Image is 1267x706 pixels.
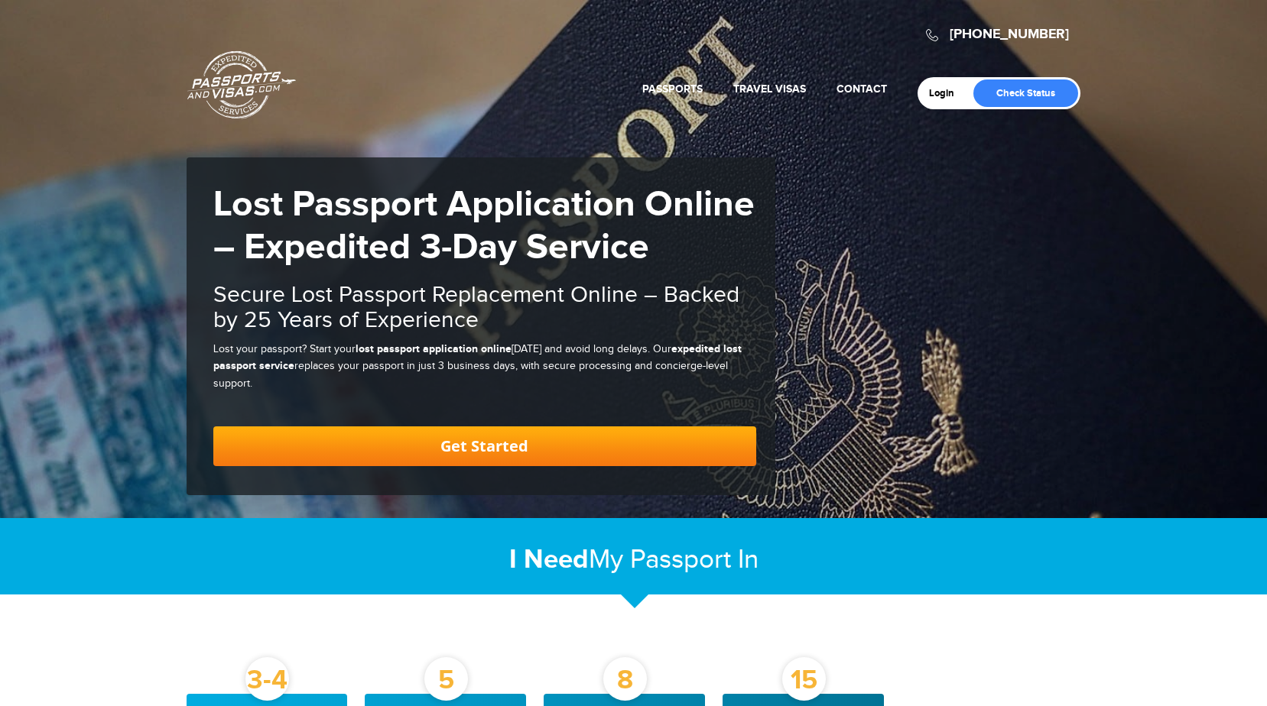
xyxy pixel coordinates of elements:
a: Check Status [973,79,1078,107]
div: 5 [424,657,468,701]
a: Get Started [213,426,756,466]
a: Contact [837,83,887,96]
p: Lost your passport? Start your [DATE] and avoid long delays. Our replaces your passport in just 3... [213,341,756,392]
div: 15 [782,657,826,701]
h2: My [187,543,1081,576]
div: 3-4 [245,657,289,701]
a: Login [929,87,965,99]
a: [PHONE_NUMBER] [950,26,1069,43]
strong: I Need [509,543,589,576]
h2: Secure Lost Passport Replacement Online – Backed by 25 Years of Experience [213,283,756,333]
a: Travel Visas [733,83,806,96]
a: Passports [642,83,703,96]
div: 8 [603,657,647,701]
span: Passport In [630,544,759,575]
strong: lost passport application online [356,342,512,355]
a: Passports & [DOMAIN_NAME] [187,50,296,119]
strong: Lost Passport Application Online – Expedited 3-Day Service [213,183,755,270]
